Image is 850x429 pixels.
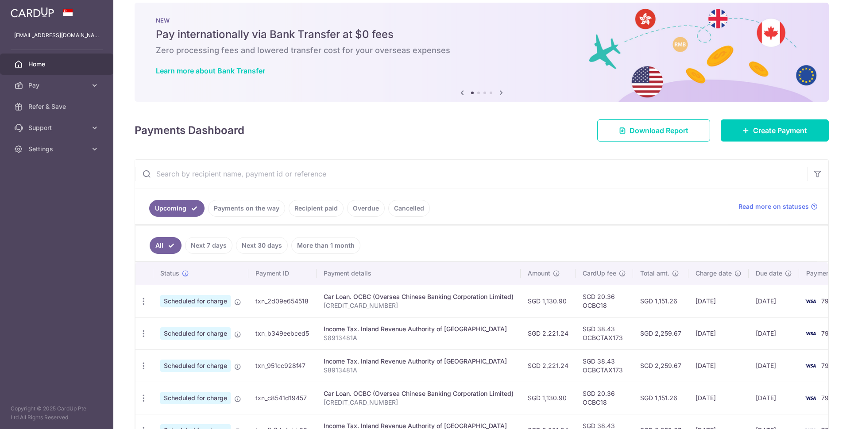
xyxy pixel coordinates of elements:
[160,269,179,278] span: Status
[576,382,633,414] td: SGD 20.36 OCBC18
[324,398,514,407] p: [CREDIT_CARD_NUMBER]
[749,382,799,414] td: [DATE]
[521,317,576,349] td: SGD 2,221.24
[317,262,521,285] th: Payment details
[324,325,514,333] div: Income Tax. Inland Revenue Authority of [GEOGRAPHIC_DATA]
[135,3,829,102] img: Bank transfer banner
[135,123,244,138] h4: Payments Dashboard
[802,393,819,403] img: Bank Card
[821,394,835,402] span: 7913
[324,292,514,301] div: Car Loan. OCBC (Oversea Chinese Banking Corporation Limited)
[160,295,231,307] span: Scheduled for charge
[688,285,749,317] td: [DATE]
[248,262,317,285] th: Payment ID
[388,200,430,217] a: Cancelled
[749,317,799,349] td: [DATE]
[633,349,688,382] td: SGD 2,259.67
[756,269,782,278] span: Due date
[633,382,688,414] td: SGD 1,151.26
[156,45,807,56] h6: Zero processing fees and lowered transfer cost for your overseas expenses
[688,382,749,414] td: [DATE]
[28,81,87,90] span: Pay
[688,317,749,349] td: [DATE]
[583,269,616,278] span: CardUp fee
[11,7,54,18] img: CardUp
[633,317,688,349] td: SGD 2,259.67
[738,202,818,211] a: Read more on statuses
[821,329,835,337] span: 7913
[135,160,807,188] input: Search by recipient name, payment id or reference
[749,285,799,317] td: [DATE]
[185,237,232,254] a: Next 7 days
[821,297,835,305] span: 7913
[248,285,317,317] td: txn_2d09e654518
[160,360,231,372] span: Scheduled for charge
[28,102,87,111] span: Refer & Save
[150,237,182,254] a: All
[160,327,231,340] span: Scheduled for charge
[324,357,514,366] div: Income Tax. Inland Revenue Authority of [GEOGRAPHIC_DATA]
[576,317,633,349] td: SGD 38.43 OCBCTAX173
[802,328,819,339] img: Bank Card
[289,200,344,217] a: Recipient paid
[156,27,807,42] h5: Pay internationally via Bank Transfer at $0 fees
[347,200,385,217] a: Overdue
[576,285,633,317] td: SGD 20.36 OCBC18
[521,285,576,317] td: SGD 1,130.90
[721,119,829,142] a: Create Payment
[576,349,633,382] td: SGD 38.43 OCBCTAX173
[28,145,87,153] span: Settings
[248,349,317,382] td: txn_951cc928f47
[521,349,576,382] td: SGD 2,221.24
[236,237,288,254] a: Next 30 days
[208,200,285,217] a: Payments on the way
[149,200,205,217] a: Upcoming
[28,123,87,132] span: Support
[28,60,87,69] span: Home
[324,389,514,398] div: Car Loan. OCBC (Oversea Chinese Banking Corporation Limited)
[802,360,819,371] img: Bank Card
[738,202,809,211] span: Read more on statuses
[688,349,749,382] td: [DATE]
[597,119,710,142] a: Download Report
[20,6,39,14] span: Help
[521,382,576,414] td: SGD 1,130.90
[802,296,819,306] img: Bank Card
[324,301,514,310] p: [CREDIT_CARD_NUMBER]
[291,237,360,254] a: More than 1 month
[821,362,835,369] span: 7913
[633,285,688,317] td: SGD 1,151.26
[160,392,231,404] span: Scheduled for charge
[248,317,317,349] td: txn_b349eebced5
[753,125,807,136] span: Create Payment
[156,66,265,75] a: Learn more about Bank Transfer
[14,31,99,40] p: [EMAIL_ADDRESS][DOMAIN_NAME]
[156,17,807,24] p: NEW
[324,333,514,342] p: S8913481A
[630,125,688,136] span: Download Report
[324,366,514,375] p: S8913481A
[640,269,669,278] span: Total amt.
[528,269,550,278] span: Amount
[749,349,799,382] td: [DATE]
[695,269,732,278] span: Charge date
[248,382,317,414] td: txn_c8541d19457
